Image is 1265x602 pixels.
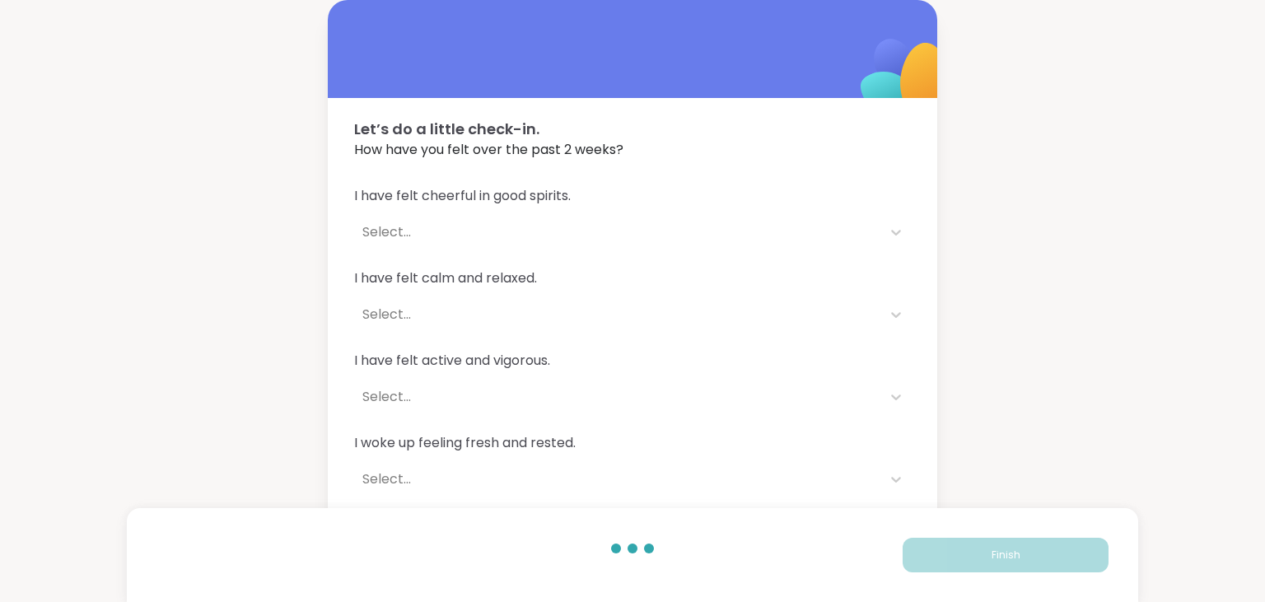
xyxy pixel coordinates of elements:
[354,351,911,371] span: I have felt active and vigorous.
[354,433,911,453] span: I woke up feeling fresh and rested.
[354,140,911,160] span: How have you felt over the past 2 weeks?
[354,268,911,288] span: I have felt calm and relaxed.
[354,186,911,206] span: I have felt cheerful in good spirits.
[903,538,1109,572] button: Finish
[362,222,873,242] div: Select...
[362,387,873,407] div: Select...
[362,469,873,489] div: Select...
[992,548,1020,562] span: Finish
[362,305,873,324] div: Select...
[354,118,911,140] span: Let’s do a little check-in.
